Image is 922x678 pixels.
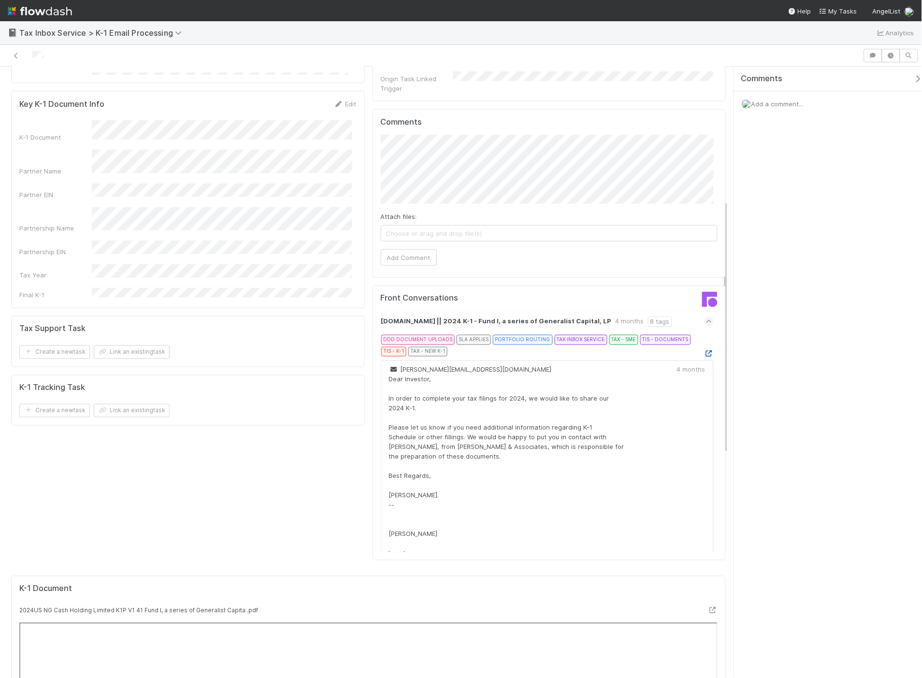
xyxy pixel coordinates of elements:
div: 4 months [616,317,644,327]
div: Dear Investor, In order to complete your tax filings for 2024, we would like to share our 2024 K-... [389,375,624,577]
h5: Tax Support Task [19,324,86,334]
div: TIS - DOCUMENTS [640,335,691,345]
div: TAX - SME [609,335,638,345]
h5: Comments [381,117,718,127]
div: PORTFOLIO ROUTING [493,335,553,345]
span: Tax Inbox Service > K-1 Email Processing [19,28,187,38]
span: 📓 [8,29,17,37]
h5: Key K-1 Document Info [19,100,104,109]
a: My Tasks [819,6,857,16]
div: Final K-1 [19,290,92,300]
img: avatar_55a2f090-1307-4765-93b4-f04da16234ba.png [742,99,751,109]
div: TAX - NEW K-1 [408,347,447,357]
div: Partnership EIN [19,247,92,257]
h5: K-1 Tracking Task [19,383,85,393]
div: DDD DOCUMENT UPLOADS [381,335,455,345]
span: AngelList [873,7,901,15]
h5: K-1 Document [19,584,72,594]
button: Link an existingtask [94,404,170,418]
div: TAX INBOX SERVICE [555,335,607,345]
div: K-1 Document [19,132,92,142]
a: Edit [334,100,357,108]
div: Partner EIN [19,190,92,200]
img: avatar_55a2f090-1307-4765-93b4-f04da16234ba.png [905,7,914,16]
small: 2024US NG Cash Holding Limited K1P V1 41 Fund I, a series of Generalist Capita .pdf [19,607,258,614]
button: Link an existingtask [94,346,170,359]
div: SLA APPLIES [457,335,491,345]
span: Add a comment... [751,100,804,108]
div: 8 tags [648,317,672,327]
div: Partner Name [19,166,92,176]
span: Comments [741,74,783,84]
span: [PERSON_NAME][EMAIL_ADDRESS][DOMAIN_NAME] [389,366,552,374]
button: Create a newtask [19,346,90,359]
h5: Front Conversations [381,294,542,303]
button: Add Comment [381,249,437,266]
div: TIS - K-1 [381,347,406,357]
label: Attach files: [381,212,417,221]
strong: [DOMAIN_NAME] || 2024 K-1 - Fund I, a series of Generalist Capital, LP [381,317,612,327]
div: Partnership Name [19,223,92,233]
div: 4 months [677,365,706,375]
span: My Tasks [819,7,857,15]
span: Choose or drag and drop file(s) [381,226,718,241]
div: Origin Task Linked Trigger [381,74,453,93]
a: Analytics [876,27,914,39]
div: Help [788,6,811,16]
img: logo-inverted-e16ddd16eac7371096b0.svg [8,3,72,19]
img: front-logo-b4b721b83371efbadf0a.svg [702,292,718,307]
button: Create a newtask [19,404,90,418]
div: Tax Year [19,271,92,280]
div: Uploaded to CT [19,75,92,85]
